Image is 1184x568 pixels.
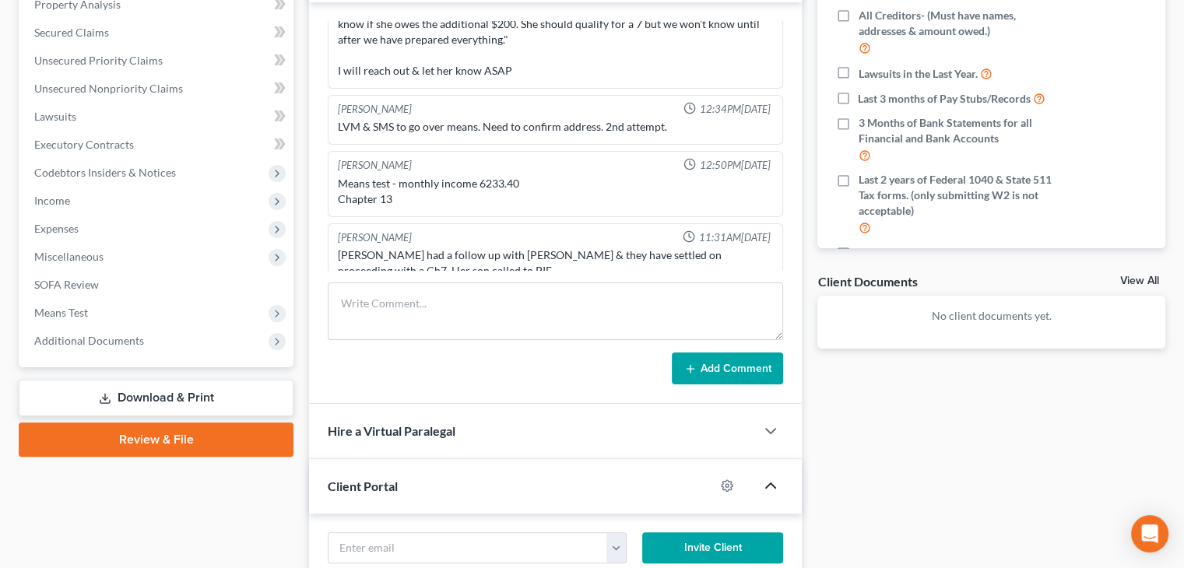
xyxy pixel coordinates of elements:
span: Additional Documents [34,334,144,347]
button: Invite Client [642,532,784,563]
div: Open Intercom Messenger [1131,515,1168,552]
div: [PERSON_NAME] [338,230,412,245]
span: Miscellaneous [34,250,104,263]
a: Download & Print [19,380,293,416]
span: 3 Months of Bank Statements for all Financial and Bank Accounts [858,115,1065,146]
div: [PERSON_NAME] "Tell her to pay the $1800- we will get everything ready and then let her know if s... [338,1,773,79]
a: Review & File [19,422,293,457]
span: Codebtors Insiders & Notices [34,166,176,179]
span: Lawsuits [34,110,76,123]
a: Unsecured Priority Claims [22,47,293,75]
input: Enter email [328,533,607,563]
span: All Creditors- (Must have names, addresses & amount owed.) [858,8,1065,39]
span: Means Test [34,306,88,319]
span: Last 2 years of Federal 1040 & State 511 Tax forms. (only submitting W2 is not acceptable) [858,172,1065,219]
span: Unsecured Priority Claims [34,54,163,67]
div: Means test - monthly income 6233.40 Chapter 13 [338,176,773,207]
a: SOFA Review [22,271,293,299]
span: Secured Claims [34,26,109,39]
p: No client documents yet. [830,308,1153,324]
span: Client Portal [328,479,398,493]
span: Real Property Deeds and Mortgages [858,246,1031,261]
a: Secured Claims [22,19,293,47]
span: Lawsuits in the Last Year. [858,66,977,82]
div: [PERSON_NAME] had a follow up with [PERSON_NAME] & they have settled on proceeding with a Ch7. He... [338,247,773,279]
span: SOFA Review [34,278,99,291]
button: Add Comment [672,352,783,385]
span: Income [34,194,70,207]
span: 12:34PM[DATE] [699,102,770,117]
span: 12:50PM[DATE] [699,158,770,173]
a: Lawsuits [22,103,293,131]
span: Executory Contracts [34,138,134,151]
span: Expenses [34,222,79,235]
div: LVM & SMS to go over means. Need to confirm address. 2nd attempt. [338,119,773,135]
div: Client Documents [817,273,917,289]
a: View All [1120,275,1159,286]
div: [PERSON_NAME] [338,158,412,173]
div: [PERSON_NAME] [338,102,412,117]
span: Hire a Virtual Paralegal [328,423,455,438]
a: Executory Contracts [22,131,293,159]
a: Unsecured Nonpriority Claims [22,75,293,103]
span: Last 3 months of Pay Stubs/Records [858,91,1031,107]
span: Unsecured Nonpriority Claims [34,82,183,95]
span: 11:31AM[DATE] [698,230,770,245]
